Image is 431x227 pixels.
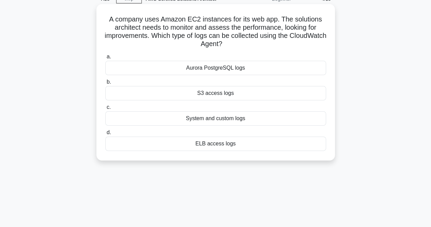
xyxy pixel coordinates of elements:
[107,104,111,110] span: c.
[105,15,327,48] h5: A company uses Amazon EC2 instances for its web app. The solutions architect needs to monitor and...
[105,137,326,151] div: ELB access logs
[105,86,326,100] div: S3 access logs
[105,61,326,75] div: Aurora PostgreSQL logs
[107,54,111,59] span: a.
[105,111,326,126] div: System and custom logs
[107,79,111,85] span: b.
[107,129,111,135] span: d.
